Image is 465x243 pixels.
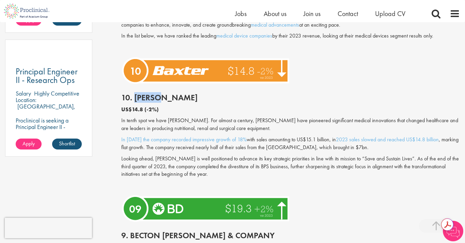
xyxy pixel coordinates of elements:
[375,9,405,18] a: Upload CV
[121,93,460,102] h2: 10. [PERSON_NAME]
[16,102,75,117] p: [GEOGRAPHIC_DATA], [GEOGRAPHIC_DATA]
[304,9,321,18] a: Join us
[235,9,247,18] a: Jobs
[52,139,82,149] a: Shortlist
[121,136,460,152] p: with sales amounting to US$15.1 billion, in , marking flat growth. The company received nearly ha...
[251,21,299,28] a: medical advancements
[216,32,272,39] a: medical device companies
[16,66,78,86] span: Principal Engineer II - Research Ops
[121,155,460,178] p: Looking ahead, [PERSON_NAME] is well positioned to advance its key strategic priorities in line w...
[443,221,463,241] img: Chatbot
[5,218,92,238] iframe: reCAPTCHA
[16,139,42,149] a: Apply
[336,136,439,143] a: 2023 sales slowed and reached US$14.8 billion
[121,106,159,113] b: US$14.8 (-2%)
[22,16,35,23] span: Apply
[121,32,460,40] p: In the list below, we have ranked the leading by their 2023 revenue, looking at their medical dev...
[22,140,35,147] span: Apply
[121,117,460,132] p: In tenth spot we have [PERSON_NAME]. For almost a century, [PERSON_NAME] have pioneered significa...
[121,136,247,143] a: In [DATE] the company recorded impressive growth of 18%
[121,231,460,240] h2: 9. Becton [PERSON_NAME] & Company
[16,96,36,104] span: Location:
[16,89,31,97] span: Salary
[16,117,82,162] p: Proclinical is seeking a Principal Engineer II - Research Ops to support external engineering pro...
[338,9,358,18] a: Contact
[264,9,286,18] a: About us
[34,89,79,97] p: Highly Competitive
[16,67,82,84] a: Principal Engineer II - Research Ops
